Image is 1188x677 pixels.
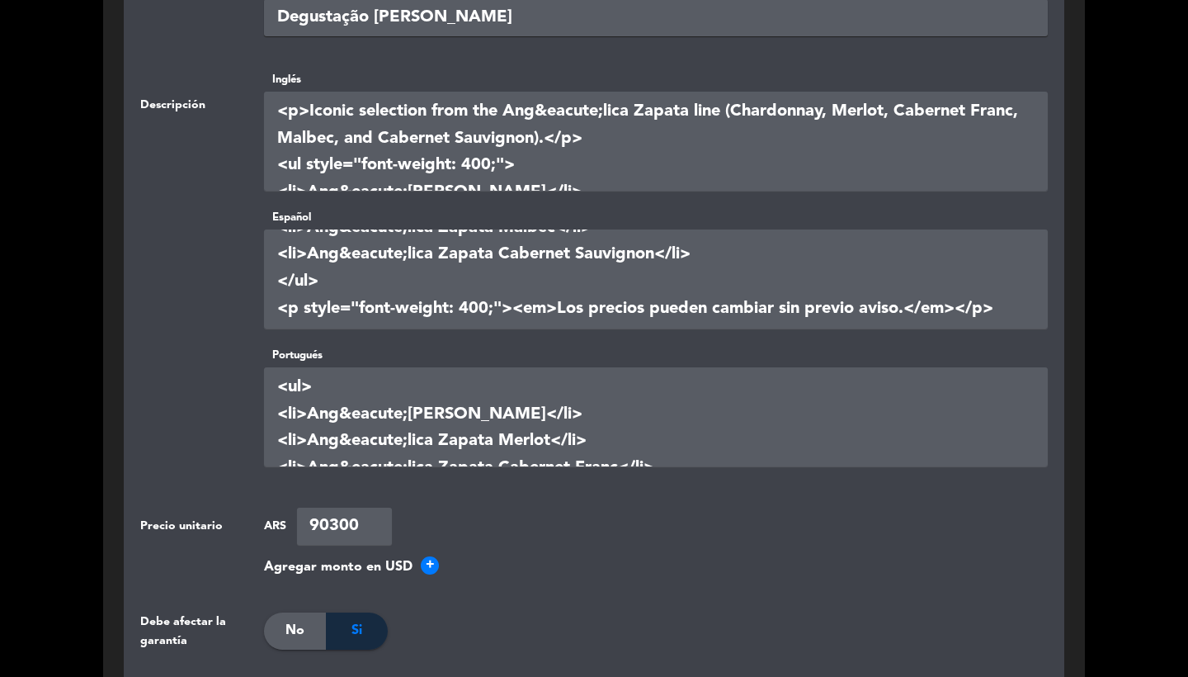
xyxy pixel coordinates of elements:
span: + [421,556,439,575]
div: Inglés [264,71,1048,88]
div: Español [264,209,1048,226]
span: Debe afectar la garantía [140,613,264,651]
span: Descripción [140,99,205,111]
div: Portugués [264,347,1048,364]
span: No [285,620,304,641]
span: Si [351,620,362,641]
button: Agregar monto en USD+ [264,556,439,578]
div: ARS [264,517,289,536]
span: Precio unitario [140,517,223,536]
